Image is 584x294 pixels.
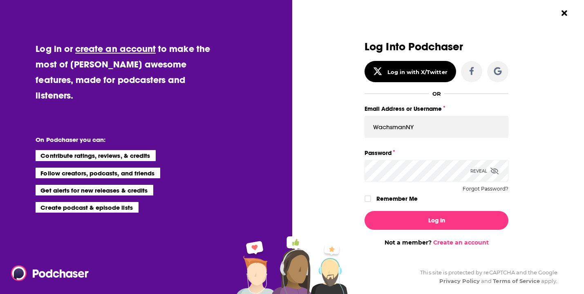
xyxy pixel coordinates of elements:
h3: Log Into Podchaser [365,41,508,53]
div: Not a member? [365,239,508,246]
button: Close Button [557,5,572,21]
label: Remember Me [376,193,418,204]
img: Podchaser - Follow, Share and Rate Podcasts [11,265,90,281]
a: Privacy Policy [439,278,480,284]
button: Log In [365,211,508,230]
label: Email Address or Username [365,103,508,114]
li: Create podcast & episode lists [36,202,138,213]
input: Email Address or Username [365,116,508,138]
div: Reveal [470,160,499,182]
li: Get alerts for new releases & credits [36,185,153,195]
div: Log in with X/Twitter [387,69,448,75]
a: create an account [75,43,156,54]
a: Terms of Service [493,278,540,284]
li: On Podchaser you can: [36,136,199,144]
div: This site is protected by reCAPTCHA and the Google and apply. [414,268,557,285]
label: Password [365,148,508,158]
button: Log in with X/Twitter [365,61,456,82]
div: OR [432,90,441,97]
button: Forgot Password? [463,186,508,192]
li: Follow creators, podcasts, and friends [36,168,160,178]
a: Create an account [433,239,489,246]
a: Podchaser - Follow, Share and Rate Podcasts [11,265,83,281]
li: Contribute ratings, reviews, & credits [36,150,156,161]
